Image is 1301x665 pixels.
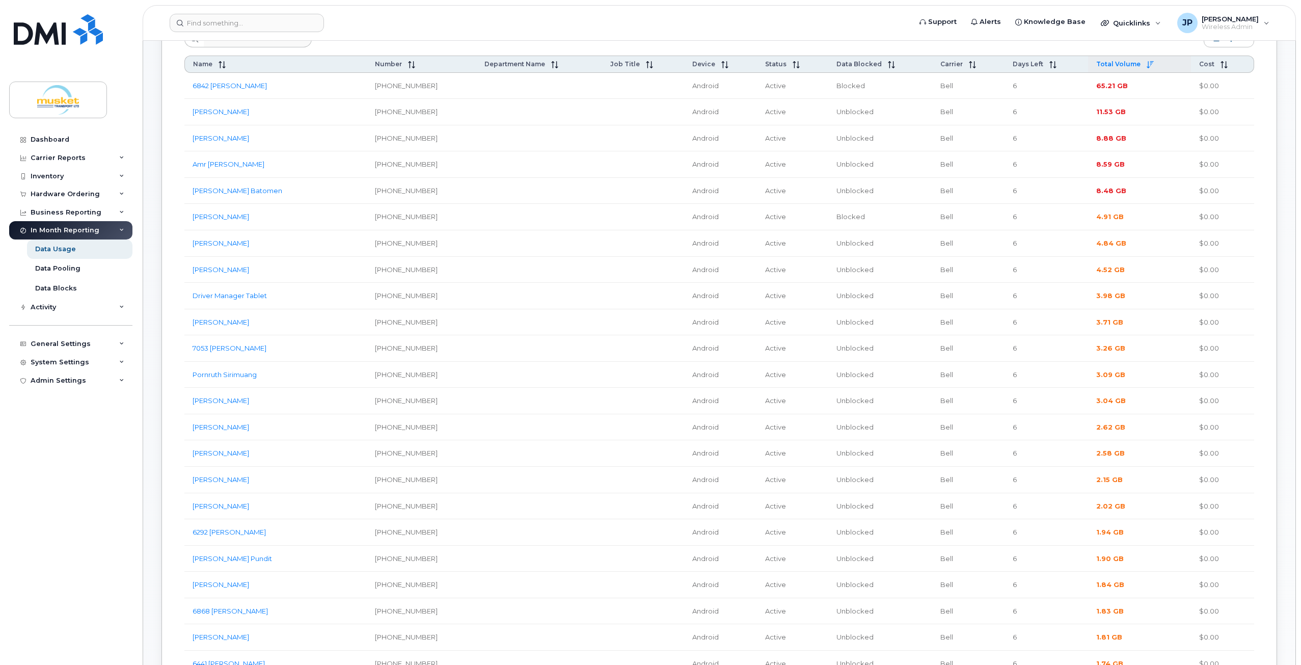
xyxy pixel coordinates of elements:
[932,546,1005,572] td: Bell
[932,99,1005,125] td: Bell
[757,519,828,546] td: Active
[1191,598,1254,625] td: $0.00
[757,467,828,493] td: Active
[684,414,757,441] td: Android
[193,502,249,510] a: [PERSON_NAME]
[1005,519,1088,546] td: 6
[1005,467,1088,493] td: 6
[684,440,757,467] td: Android
[1191,283,1254,309] td: $0.00
[193,160,264,168] a: Amr [PERSON_NAME]
[1096,344,1125,352] span: 3.26 GB
[757,257,828,283] td: Active
[828,73,933,99] td: Blocked
[828,440,933,467] td: Unblocked
[367,546,477,572] td: [PHONE_NUMBER]
[1096,370,1125,379] span: 3.09 GB
[193,528,266,536] a: 6292 [PERSON_NAME]
[1191,73,1254,99] td: $0.00
[367,309,477,336] td: [PHONE_NUMBER]
[1096,265,1125,274] span: 4.52 GB
[367,440,477,467] td: [PHONE_NUMBER]
[193,423,249,431] a: [PERSON_NAME]
[757,440,828,467] td: Active
[757,99,828,125] td: Active
[757,178,828,204] td: Active
[684,624,757,651] td: Android
[193,370,257,379] a: Pornruth Sirimuang
[193,108,249,116] a: [PERSON_NAME]
[1191,335,1254,362] td: $0.00
[1005,99,1088,125] td: 6
[828,230,933,257] td: Unblocked
[932,230,1005,257] td: Bell
[1096,475,1123,484] span: 2.15 GB
[828,624,933,651] td: Unblocked
[1005,414,1088,441] td: 6
[1199,60,1214,68] span: Cost
[1005,624,1088,651] td: 6
[828,362,933,388] td: Unblocked
[932,362,1005,388] td: Bell
[1191,519,1254,546] td: $0.00
[932,151,1005,178] td: Bell
[367,178,477,204] td: [PHONE_NUMBER]
[1191,493,1254,520] td: $0.00
[684,388,757,414] td: Android
[684,572,757,598] td: Android
[932,624,1005,651] td: Bell
[1096,396,1126,405] span: 3.04 GB
[1191,309,1254,336] td: $0.00
[828,467,933,493] td: Unblocked
[1113,19,1150,27] span: Quicklinks
[932,335,1005,362] td: Bell
[684,99,757,125] td: Android
[932,414,1005,441] td: Bell
[1005,546,1088,572] td: 6
[1191,230,1254,257] td: $0.00
[1005,283,1088,309] td: 6
[828,493,933,520] td: Unblocked
[367,257,477,283] td: [PHONE_NUMBER]
[193,554,272,563] a: [PERSON_NAME] Pundit
[684,493,757,520] td: Android
[684,151,757,178] td: Android
[1096,187,1126,195] span: 8.48 GB
[367,414,477,441] td: [PHONE_NUMBER]
[928,17,957,27] span: Support
[1005,125,1088,152] td: 6
[367,493,477,520] td: [PHONE_NUMBER]
[692,60,715,68] span: Device
[828,125,933,152] td: Unblocked
[193,344,266,352] a: 7053 [PERSON_NAME]
[836,60,882,68] span: Data Blocked
[1096,212,1124,221] span: 4.91 GB
[193,239,249,247] a: [PERSON_NAME]
[367,598,477,625] td: [PHONE_NUMBER]
[367,335,477,362] td: [PHONE_NUMBER]
[932,73,1005,99] td: Bell
[932,309,1005,336] td: Bell
[684,598,757,625] td: Android
[193,82,267,90] a: 6842 [PERSON_NAME]
[1005,151,1088,178] td: 6
[964,12,1008,32] a: Alerts
[170,14,324,32] input: Find something...
[828,204,933,230] td: Blocked
[367,519,477,546] td: [PHONE_NUMBER]
[193,318,249,326] a: [PERSON_NAME]
[1191,257,1254,283] td: $0.00
[367,204,477,230] td: [PHONE_NUMBER]
[684,230,757,257] td: Android
[375,60,402,68] span: Number
[684,204,757,230] td: Android
[1096,82,1128,90] span: 65.21 GB
[1005,362,1088,388] td: 6
[1013,60,1043,68] span: Days Left
[684,257,757,283] td: Android
[367,125,477,152] td: [PHONE_NUMBER]
[1096,239,1126,247] span: 4.84 GB
[912,12,964,32] a: Support
[1202,15,1259,23] span: [PERSON_NAME]
[1005,309,1088,336] td: 6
